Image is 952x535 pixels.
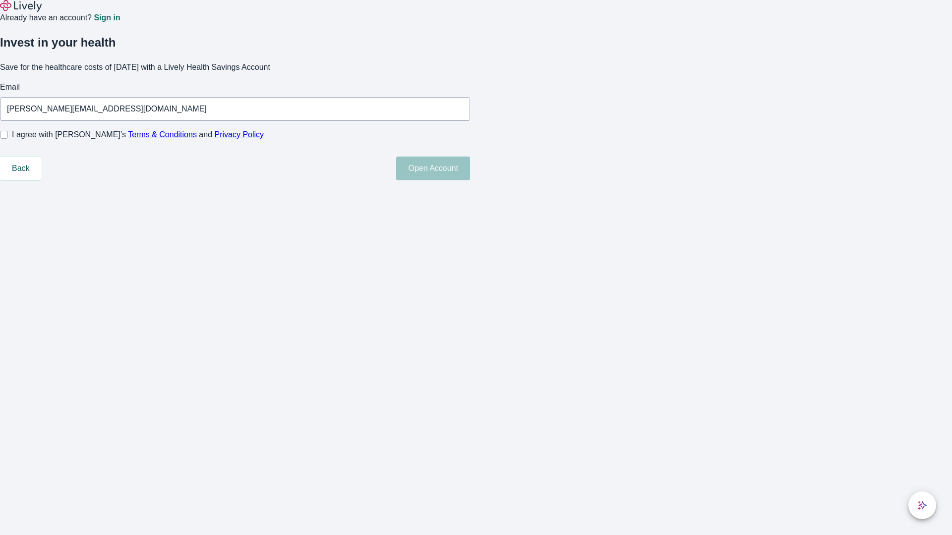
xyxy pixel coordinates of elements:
[94,14,120,22] a: Sign in
[12,129,264,141] span: I agree with [PERSON_NAME]’s and
[128,130,197,139] a: Terms & Conditions
[917,500,927,510] svg: Lively AI Assistant
[908,491,936,519] button: chat
[215,130,264,139] a: Privacy Policy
